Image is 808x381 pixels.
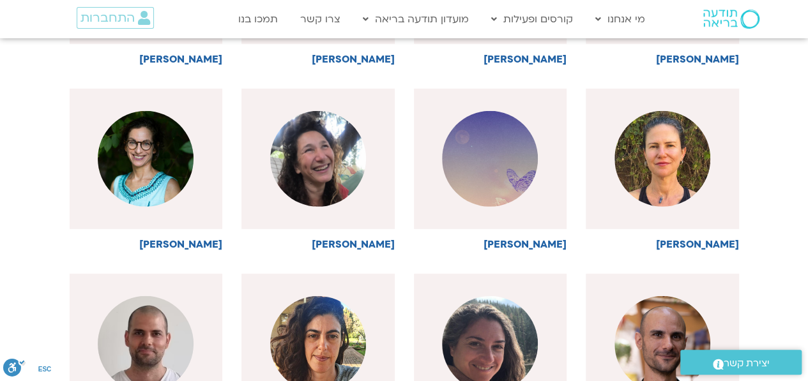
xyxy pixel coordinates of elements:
a: מועדון תודעה בריאה [356,7,475,31]
h6: [PERSON_NAME] [241,54,395,65]
h6: [PERSON_NAME] [414,54,567,65]
a: התחברות [77,7,154,29]
h6: [PERSON_NAME] [70,54,223,65]
span: התחברות [80,11,135,25]
h6: [PERSON_NAME] [414,239,567,250]
img: %D7%A9%D7%A8%D7%99-%D7%A7%D7%A4%D7%9C%D7%9F-%D7%AA%D7%9E%D7%95%D7%A0%D7%94-%D7%9C%D7%A2%D7%9E%D7%... [614,111,710,207]
h6: [PERSON_NAME] [70,239,223,250]
a: קורסים ופעילות [485,7,579,31]
img: תודעה בריאה [703,10,759,29]
a: צרו קשר [294,7,347,31]
a: [PERSON_NAME] [241,89,395,250]
img: mob_2%D7%90%D7%94%D7%91%D7%94-%D7%95%D7%9B%D7%A2%D7%91-min.jpg [442,111,538,207]
span: יצירת קשר [724,355,770,372]
a: יצירת קשר [680,350,802,375]
a: [PERSON_NAME] [586,89,739,250]
a: תמכו בנו [232,7,284,31]
a: [PERSON_NAME] [414,89,567,250]
img: %D7%AA%D7%9E%D7%A8-%D7%9C%D7%99%D7%A0%D7%A6%D7%91%D7%A1%D7%A7%D7%99.png [98,111,194,207]
h6: [PERSON_NAME] [586,239,739,250]
h6: [PERSON_NAME] [586,54,739,65]
h6: [PERSON_NAME] [241,239,395,250]
a: מי אנחנו [589,7,652,31]
a: [PERSON_NAME] [70,89,223,250]
img: %D7%9E%D7%99%D7%A8%D7%94-%D7%A8%D7%92%D7%91-%D7%A2%D7%9E%D7%95%D7%93-%D7%9E%D7%A8%D7%A6%D7%94.png [270,111,366,207]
